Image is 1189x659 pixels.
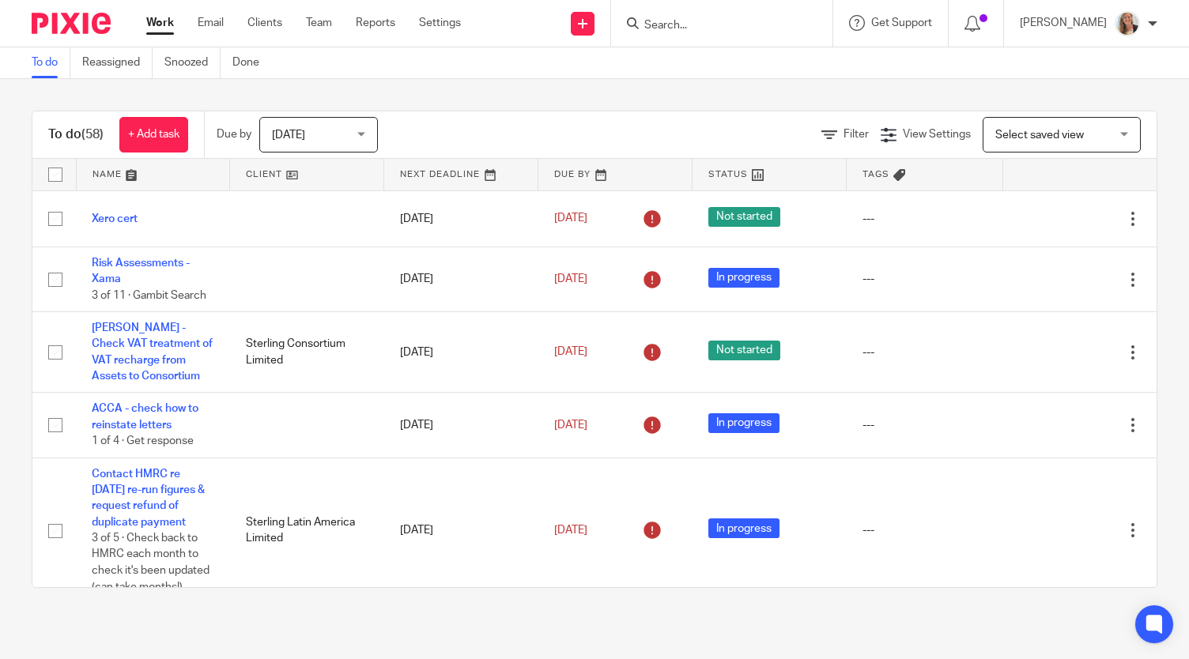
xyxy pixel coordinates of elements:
p: [PERSON_NAME] [1020,15,1107,31]
span: [DATE] [554,347,587,358]
h1: To do [48,126,104,143]
a: Work [146,15,174,31]
a: Done [232,47,271,78]
span: [DATE] [554,525,587,536]
a: Snoozed [164,47,221,78]
a: [PERSON_NAME] - Check VAT treatment of VAT recharge from Assets to Consortium [92,322,213,382]
span: (58) [81,128,104,141]
td: [DATE] [384,190,538,247]
div: --- [862,211,987,227]
div: --- [862,522,987,538]
div: --- [862,271,987,287]
span: [DATE] [554,420,587,431]
a: Clients [247,15,282,31]
td: [DATE] [384,458,538,604]
span: Get Support [871,17,932,28]
span: [DATE] [554,273,587,284]
span: Select saved view [995,130,1084,141]
a: To do [32,47,70,78]
a: Reports [356,15,395,31]
p: Due by [217,126,251,142]
a: Email [198,15,224,31]
span: 1 of 4 · Get response [92,435,194,446]
span: Not started [708,207,780,227]
span: In progress [708,518,779,538]
span: Tags [862,170,889,179]
a: Reassigned [82,47,153,78]
span: View Settings [903,129,971,140]
td: [DATE] [384,312,538,393]
span: Filter [844,129,869,140]
span: 3 of 11 · Gambit Search [92,290,206,301]
span: [DATE] [272,130,305,141]
span: In progress [708,413,779,433]
div: --- [862,345,987,360]
img: IMG_9257.jpg [1115,11,1140,36]
a: Contact HMRC re [DATE] re-run figures & request refund of duplicate payment [92,469,205,528]
td: Sterling Latin America Limited [230,458,384,604]
a: ACCA - check how to reinstate letters [92,403,198,430]
div: --- [862,417,987,433]
td: [DATE] [384,247,538,311]
td: [DATE] [384,393,538,458]
a: Team [306,15,332,31]
a: Settings [419,15,461,31]
a: Xero cert [92,213,138,224]
span: Not started [708,341,780,360]
input: Search [643,19,785,33]
span: 3 of 5 · Check back to HMRC each month to check it's been updated (can take months!) [92,533,209,593]
img: Pixie [32,13,111,34]
a: Risk Assessments - Xama [92,258,190,284]
a: + Add task [119,117,188,153]
td: Sterling Consortium Limited [230,312,384,393]
span: In progress [708,268,779,288]
span: [DATE] [554,213,587,224]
